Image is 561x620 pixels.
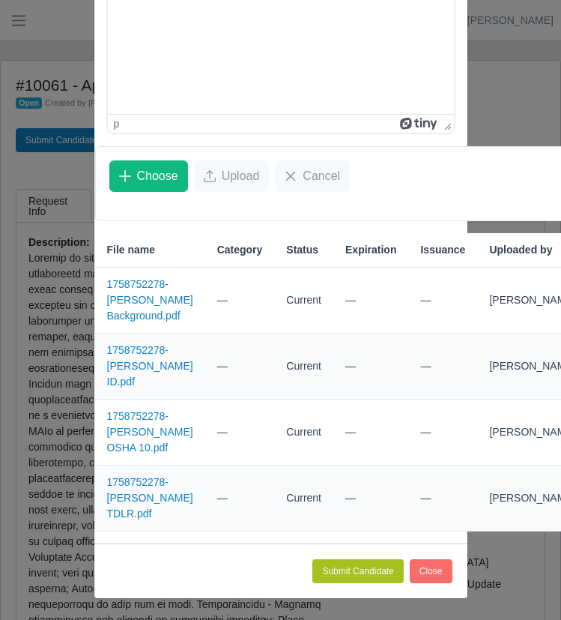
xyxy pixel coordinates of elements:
span: Uploaded by [489,242,552,258]
td: — [408,334,477,400]
button: Cancel [275,160,350,192]
td: — [333,466,408,532]
td: Current [274,268,333,334]
button: Submit Candidate [312,559,403,583]
a: 1758752278-[PERSON_NAME] Background.pdf [107,278,193,322]
span: Choose [137,167,178,185]
div: Press the Up and Down arrow keys to resize the editor. [438,115,454,133]
td: — [205,466,275,532]
td: — [408,400,477,466]
td: Current [274,400,333,466]
td: — [333,400,408,466]
td: Current [274,334,333,400]
a: 1758752278-[PERSON_NAME] TDLR.pdf [107,476,193,520]
span: Expiration [345,242,396,258]
span: Upload [222,167,260,185]
button: Choose [109,160,188,192]
a: 1758752278-[PERSON_NAME] ID.pdf [107,344,193,388]
td: — [408,466,477,532]
button: Upload [194,160,270,192]
a: Powered by Tiny [400,118,437,130]
td: Current [274,466,333,532]
span: Category [217,242,263,258]
a: 1758752278-[PERSON_NAME] OSHA 10.pdf [107,410,193,454]
td: — [333,334,408,400]
span: File name [107,242,156,258]
button: Close [410,559,452,583]
td: — [408,268,477,334]
td: — [205,268,275,334]
span: Issuance [420,242,465,258]
span: Status [286,242,318,258]
td: — [333,268,408,334]
td: — [205,334,275,400]
span: Cancel [303,167,340,185]
td: — [205,400,275,466]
